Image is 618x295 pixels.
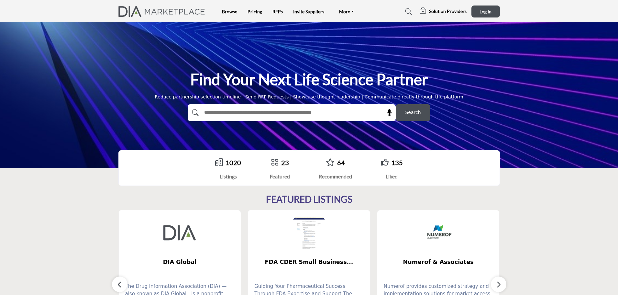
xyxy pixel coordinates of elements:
[222,9,237,14] a: Browse
[429,8,467,14] h5: Solution Providers
[258,254,360,271] b: FDA CDER Small Business and Industry Assistance (SBIA)
[272,9,283,14] a: RFPs
[471,6,500,17] button: Log In
[270,173,290,180] div: Featured
[258,258,360,266] span: FDA CDER Small Business...
[420,8,467,16] div: Solution Providers
[163,217,196,249] img: DIA Global
[337,159,345,166] a: 64
[396,104,430,121] button: Search
[387,254,490,271] b: Numerof & Associates
[387,258,490,266] span: Numerof & Associates
[319,173,352,180] div: Recommended
[155,94,463,100] div: Reduce partnership selection timeline | Send RFP Requests | Showcase thought leadership | Communi...
[128,258,231,266] span: DIA Global
[399,6,416,17] a: Search
[226,159,241,166] a: 1020
[480,9,491,14] span: Log In
[381,158,389,166] i: Go to Liked
[119,254,241,271] a: DIA Global
[266,194,352,205] h2: FEATURED LISTINGS
[118,6,209,17] img: Site Logo
[281,159,289,166] a: 23
[405,109,421,116] span: Search
[190,69,428,89] h1: Find Your Next Life Science Partner
[293,217,325,249] img: FDA CDER Small Business and Industry Assistance (SBIA)
[391,159,403,166] a: 135
[293,9,324,14] a: Invite Suppliers
[271,158,279,167] a: Go to Featured
[326,158,335,167] a: Go to Recommended
[377,254,500,271] a: Numerof & Associates
[335,7,359,16] a: More
[215,173,241,180] div: Listings
[128,254,231,271] b: DIA Global
[381,173,403,180] div: Liked
[248,254,370,271] a: FDA CDER Small Business...
[422,217,455,249] img: Numerof & Associates
[248,9,262,14] a: Pricing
